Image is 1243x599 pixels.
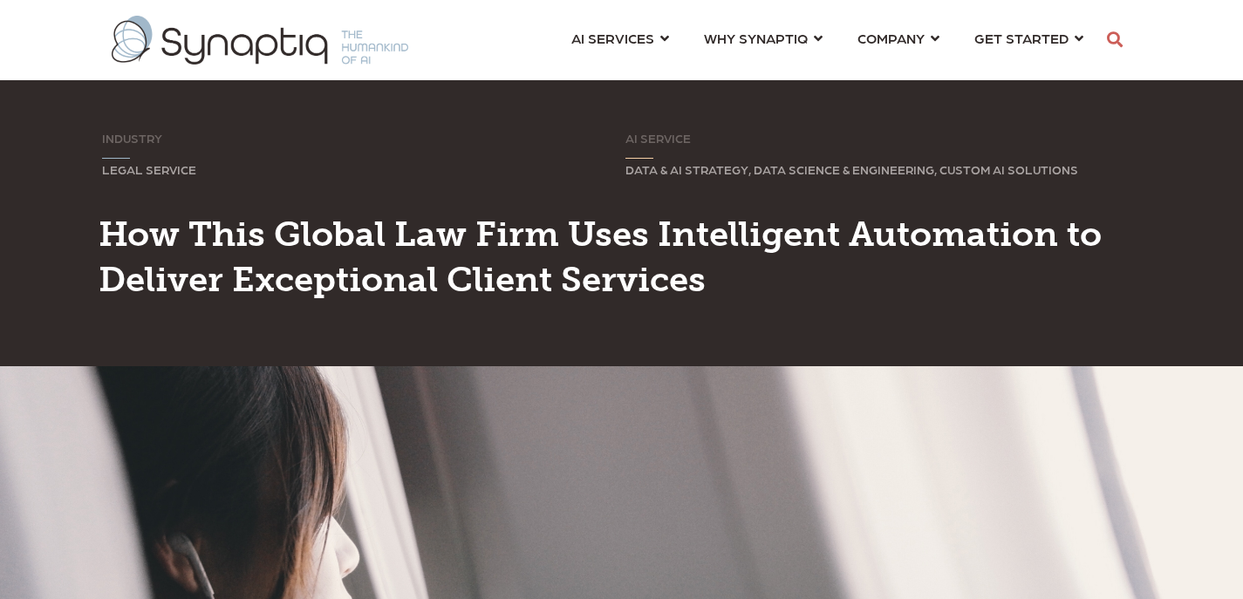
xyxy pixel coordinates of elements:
[112,16,408,65] img: synaptiq logo-1
[571,26,654,50] span: AI SERVICES
[554,9,1101,71] nav: menu
[704,22,823,54] a: WHY SYNAPTIQ
[571,22,669,54] a: AI SERVICES
[99,213,1102,300] span: How This Global Law Firm Uses Intelligent Automation to Deliver Exceptional Client Services
[974,26,1069,50] span: GET STARTED
[102,162,196,176] span: LEGAL SERVICE
[974,22,1083,54] a: GET STARTED
[102,131,162,145] span: INDUSTRY
[625,131,691,145] span: AI SERVICE
[102,158,130,160] svg: Sorry, your browser does not support inline SVG.
[857,22,939,54] a: COMPANY
[704,26,808,50] span: WHY SYNAPTIQ
[857,26,925,50] span: COMPANY
[625,162,1078,176] span: DATA & AI STRATEGY, DATA SCIENCE & ENGINEERING, CUSTOM AI SOLUTIONS
[625,158,653,160] svg: Sorry, your browser does not support inline SVG.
